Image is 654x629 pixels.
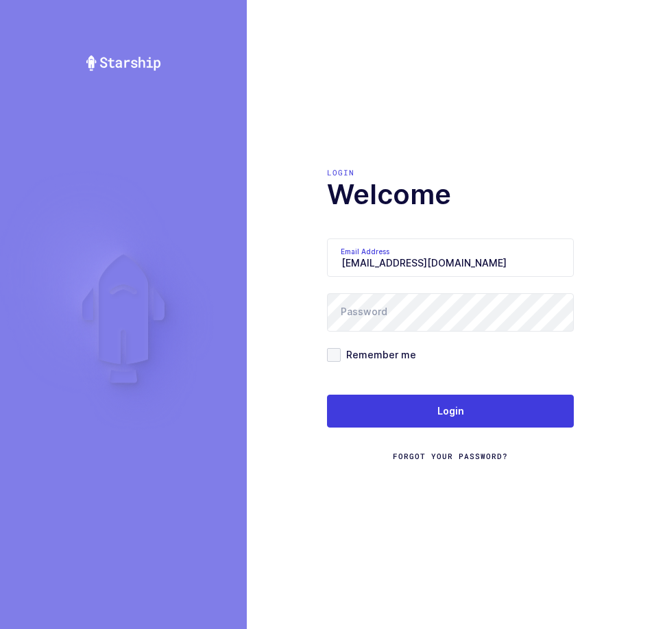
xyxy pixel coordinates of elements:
[327,238,574,277] input: Email Address
[437,404,464,418] span: Login
[327,167,574,178] div: Login
[327,395,574,428] button: Login
[327,293,574,332] input: Password
[85,55,162,71] img: Starship
[327,178,574,211] h1: Welcome
[393,451,508,462] a: Forgot Your Password?
[341,348,416,361] span: Remember me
